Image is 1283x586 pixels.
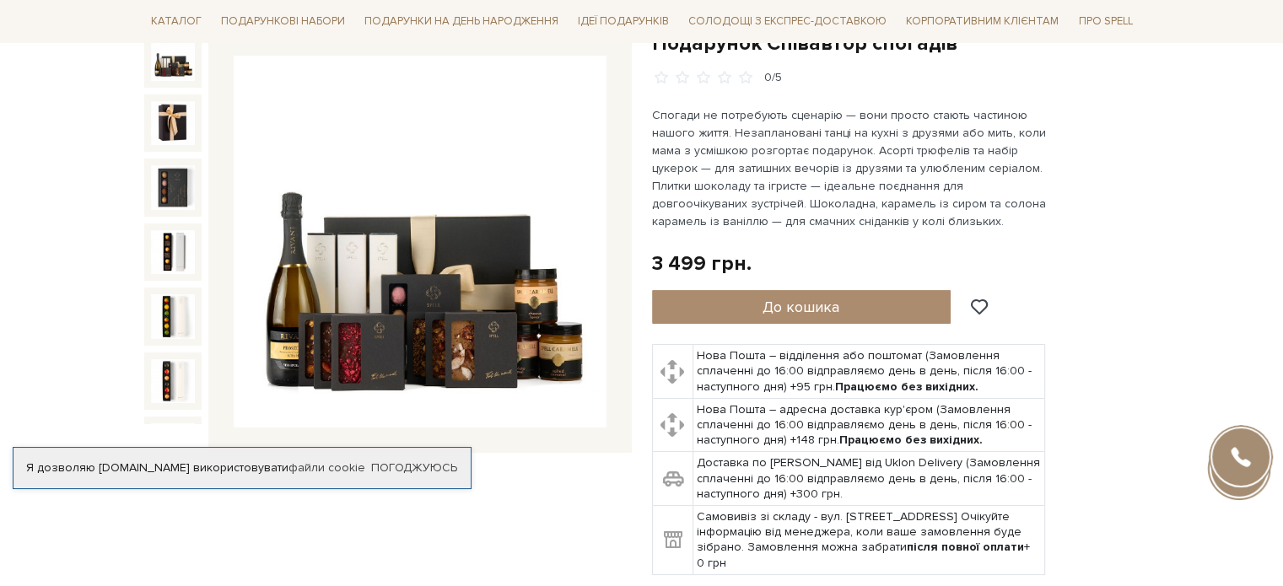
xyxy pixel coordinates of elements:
[652,30,1140,56] h1: Подарунок Співавтор спогадів
[693,345,1044,399] td: Нова Пошта – відділення або поштомат (Замовлення сплаченні до 16:00 відправляємо день в день, піс...
[144,8,208,35] span: Каталог
[214,8,352,35] span: Подарункові набори
[151,294,195,338] img: Подарунок Співавтор спогадів
[652,250,752,277] div: 3 499 грн.
[151,101,195,145] img: Подарунок Співавтор спогадів
[1071,8,1139,35] span: Про Spell
[371,460,457,476] a: Погоджуюсь
[835,379,978,394] b: Працюємо без вихідних.
[358,8,565,35] span: Подарунки на День народження
[764,70,782,86] div: 0/5
[652,290,951,324] button: До кошика
[907,540,1024,554] b: після повної оплати
[763,298,839,316] span: До кошика
[151,165,195,209] img: Подарунок Співавтор спогадів
[693,398,1044,452] td: Нова Пошта – адресна доставка кур'єром (Замовлення сплаченні до 16:00 відправляємо день в день, п...
[234,56,606,428] img: Подарунок Співавтор спогадів
[899,7,1065,35] a: Корпоративним клієнтам
[682,7,893,35] a: Солодощі з експрес-доставкою
[151,37,195,81] img: Подарунок Співавтор спогадів
[288,460,365,475] a: файли cookie
[151,230,195,274] img: Подарунок Співавтор спогадів
[13,460,471,476] div: Я дозволяю [DOMAIN_NAME] використовувати
[151,423,195,467] img: Подарунок Співавтор спогадів
[151,359,195,403] img: Подарунок Співавтор спогадів
[693,506,1044,575] td: Самовивіз зі складу - вул. [STREET_ADDRESS] Очікуйте інформацію від менеджера, коли ваше замовлен...
[693,452,1044,506] td: Доставка по [PERSON_NAME] від Uklon Delivery (Замовлення сплаченні до 16:00 відправляємо день в д...
[571,8,676,35] span: Ідеї подарунків
[839,433,983,447] b: Працюємо без вихідних.
[652,106,1048,230] p: Спогади не потребують сценарію — вони просто стають частиною нашого життя. Незаплановані танці на...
